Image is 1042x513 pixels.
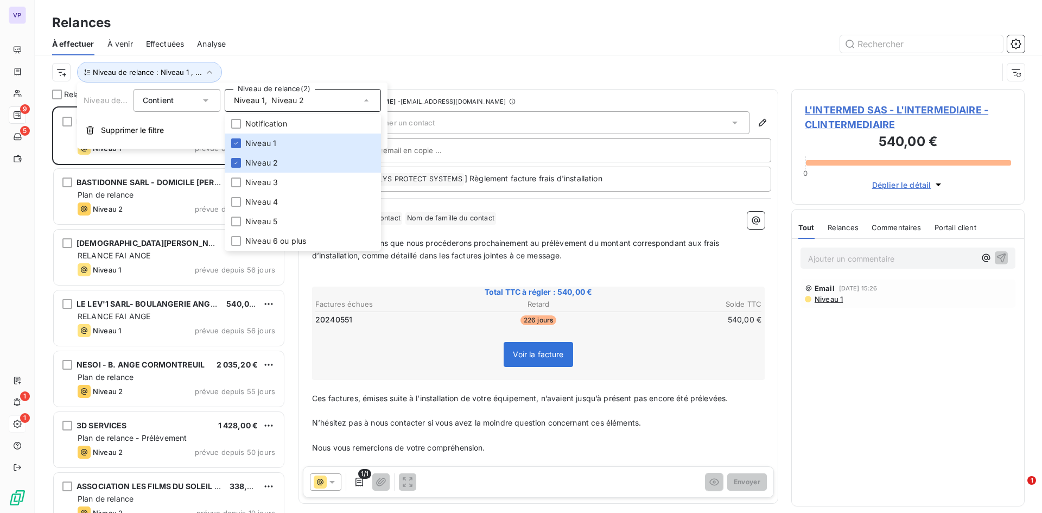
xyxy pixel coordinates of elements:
span: 20240551 [315,314,352,325]
span: LE LEV'1 SARL- BOULANGERIE ANGE CHA [77,299,233,308]
span: Niveau 1 [93,265,121,274]
span: VISUALYS PROTECT SYSTEMS [356,173,464,186]
span: prévue depuis 55 jours [195,387,275,396]
span: 3D SERVICES [77,421,127,430]
span: 540,00 € [226,299,261,308]
span: Niveau de relance [84,96,150,105]
span: prévue depuis 56 jours [195,326,275,335]
span: - [EMAIL_ADDRESS][DOMAIN_NAME] [398,98,506,105]
td: 540,00 € [614,314,762,326]
span: Niveau 2 [271,95,304,106]
span: Nom de famille du contact [405,212,496,225]
span: Total TTC à régler : 540,00 € [314,287,763,297]
span: Niveau 2 [245,157,278,168]
span: Déplier le détail [872,179,931,191]
button: Niveau de relance : Niveau 1 , ... [77,62,222,83]
button: Supprimer le filtre [77,118,387,142]
h3: Relances [52,13,111,33]
span: 5 [20,126,30,136]
div: VP [9,7,26,24]
span: prévue depuis 56 jours [195,205,275,213]
span: Notification [245,118,287,129]
span: 1 428,00 € [218,421,258,430]
span: Relances [64,89,97,100]
span: À venir [107,39,133,49]
span: 1 [20,413,30,423]
a: 5 [9,128,26,145]
span: Plan de relance [78,372,134,382]
th: Factures échues [315,299,463,310]
span: Supprimer le filtre [101,125,164,136]
span: Effectuées [146,39,185,49]
span: Tout [798,223,815,232]
span: 1 [1027,476,1036,485]
span: Commentaires [872,223,922,232]
span: Niveau 2 [93,387,123,396]
button: Déplier le détail [869,179,948,191]
span: 0 [803,169,808,178]
th: Solde TTC [614,299,762,310]
span: L'INTERMED SAS - L'INTERMEDIAIRE - CLINTERMEDIAIRE [805,103,1011,132]
span: 9 [20,104,30,114]
span: L'INTERMED SAS - L'INTERMEDIAIRE [77,117,216,126]
span: BASTIDONNE SARL - DOMICILE [PERSON_NAME] [77,178,262,187]
span: Plan de relance [78,190,134,199]
span: Email [815,284,835,293]
span: Analyse [197,39,226,49]
span: À effectuer [52,39,94,49]
span: prévue depuis 56 jours [195,265,275,274]
div: grid [52,106,285,513]
span: Nous vous informons que nous procéderons prochainement au prélèvement du montant correspondant au... [312,238,722,260]
span: N’hésitez pas à nous contacter si vous avez la moindre question concernant ces éléments. [312,418,641,427]
input: Rechercher [840,35,1003,53]
span: , [265,95,267,106]
h3: 540,00 € [805,132,1011,154]
span: RELANCE FAI ANGE [78,251,150,260]
span: [DEMOGRAPHIC_DATA][PERSON_NAME] [77,238,229,248]
span: Niveau 2 [93,448,123,457]
span: Ces factures, émises suite à l’installation de votre équipement, n’avaient jusqu’à présent pas en... [312,394,728,403]
span: RELANCE FAI ANGE [78,312,150,321]
span: NESOI - B. ANGE CORMONTREUIL [77,360,205,369]
span: Niveau de relance : Niveau 1 , ... [93,68,202,77]
span: Plan de relance - Prélèvement [78,433,187,442]
th: Retard [464,299,612,310]
span: Niveau 4 [245,197,278,207]
span: Niveau 2 [93,205,123,213]
span: ASSOCIATION LES FILMS DU SOLEIL - HUBINET [77,482,254,491]
span: Portail client [935,223,976,232]
span: Niveau 1 [234,95,265,106]
span: ] Règlement facture frais d'installation [465,174,602,183]
span: Niveau 5 [245,216,277,227]
span: 338,40 € [230,482,264,491]
span: 2 035,20 € [217,360,258,369]
iframe: Intercom live chat [1005,476,1031,502]
span: 1/1 [358,469,371,479]
span: Niveau 1 [245,138,276,149]
span: Niveau 1 [814,295,843,303]
span: 226 jours [520,315,556,325]
span: Plan de relance [78,494,134,503]
span: Niveau 3 [245,177,278,188]
span: Niveau 1 [93,326,121,335]
img: Logo LeanPay [9,489,26,506]
button: Envoyer [727,473,767,491]
input: Adresse email en copie ... [353,142,469,159]
span: Relances [828,223,859,232]
a: 1 [9,415,26,433]
span: Contient [143,96,174,105]
span: prévue depuis 50 jours [195,448,275,457]
span: Sélectionner un contact [353,118,435,127]
span: Niveau 6 ou plus [245,236,306,246]
span: [DATE] 15:26 [839,285,878,292]
span: Voir la facture [513,350,563,359]
span: Nous vous remercions de votre compréhension. [312,443,485,452]
a: 9 [9,106,26,124]
span: 1 [20,391,30,401]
